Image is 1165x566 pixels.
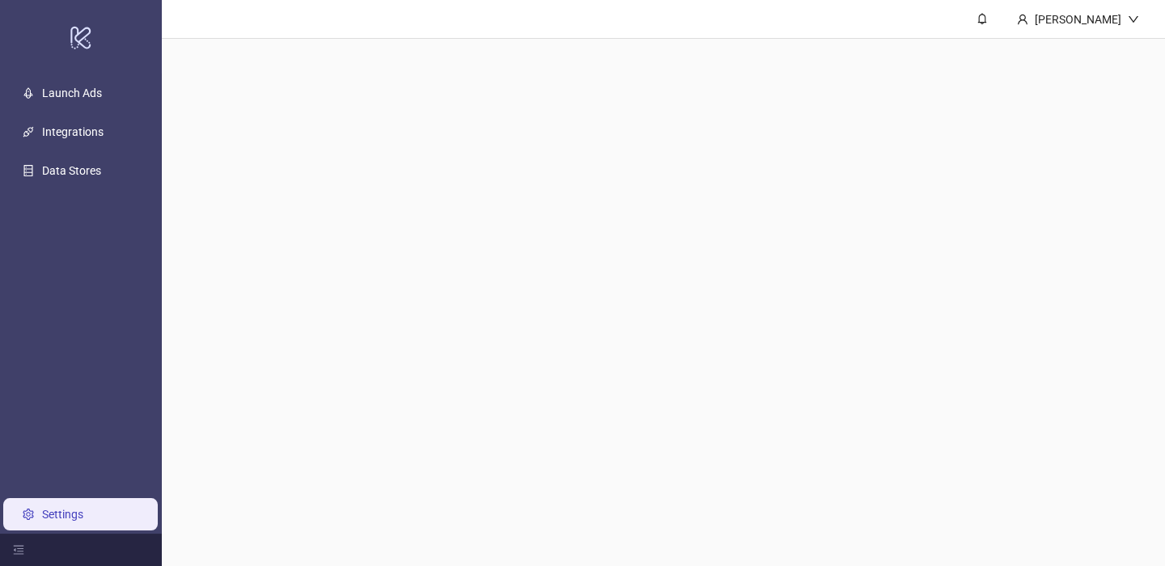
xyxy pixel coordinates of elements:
[1128,14,1139,25] span: down
[42,508,83,521] a: Settings
[42,87,102,99] a: Launch Ads
[1017,14,1028,25] span: user
[976,13,988,24] span: bell
[42,125,104,138] a: Integrations
[42,164,101,177] a: Data Stores
[1028,11,1128,28] div: [PERSON_NAME]
[13,544,24,555] span: menu-fold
